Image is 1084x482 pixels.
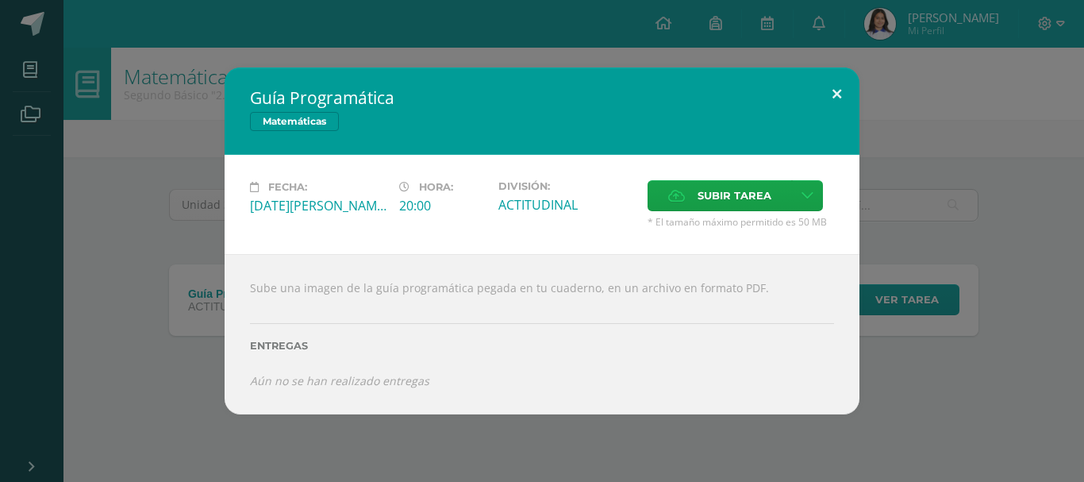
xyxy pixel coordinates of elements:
[498,196,635,214] div: ACTITUDINAL
[648,215,834,229] span: * El tamaño máximo permitido es 50 MB
[268,181,307,193] span: Fecha:
[419,181,453,193] span: Hora:
[250,87,834,109] h2: Guía Programática
[814,67,859,121] button: Close (Esc)
[399,197,486,214] div: 20:00
[250,197,386,214] div: [DATE][PERSON_NAME]
[498,180,635,192] label: División:
[250,112,339,131] span: Matemáticas
[250,340,834,352] label: Entregas
[250,373,429,388] i: Aún no se han realizado entregas
[698,181,771,210] span: Subir tarea
[225,254,859,415] div: Sube una imagen de la guía programática pegada en tu cuaderno, en un archivo en formato PDF.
